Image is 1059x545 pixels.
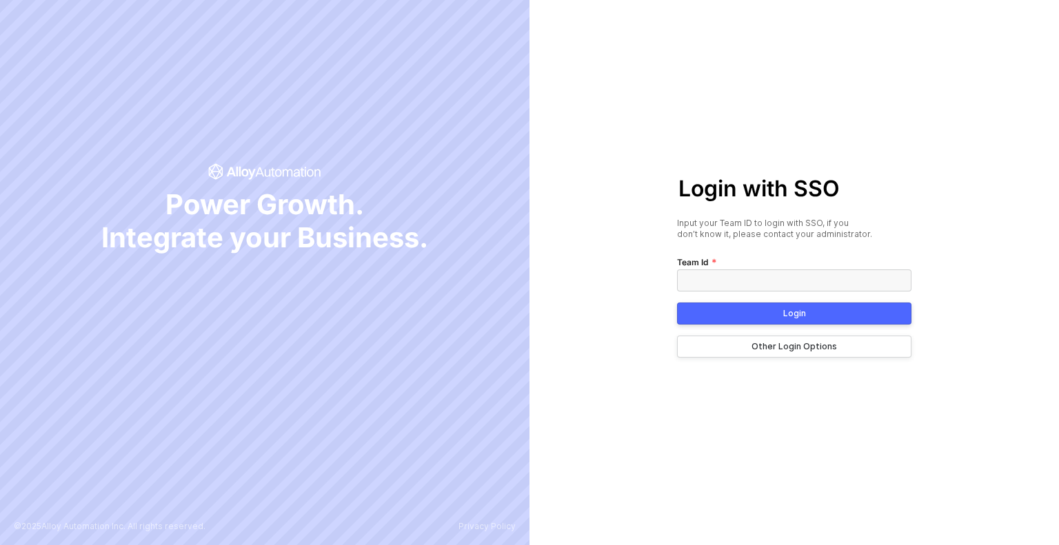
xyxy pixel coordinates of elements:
[14,522,205,531] p: © 2025 Alloy Automation Inc. All rights reserved.
[783,308,806,319] div: Login
[458,522,516,531] a: Privacy Policy
[677,218,911,240] div: Input your Team ID to login with SSO, if you don’t know it, please contact your administrator.
[677,176,841,200] h1: Login with SSO
[677,302,911,325] button: Login
[208,163,322,180] span: icon-success
[101,188,428,254] span: Power Growth. Integrate your Business.
[677,256,717,269] label: Team Id
[677,336,911,358] button: Other Login Options
[752,341,837,352] div: Other Login Options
